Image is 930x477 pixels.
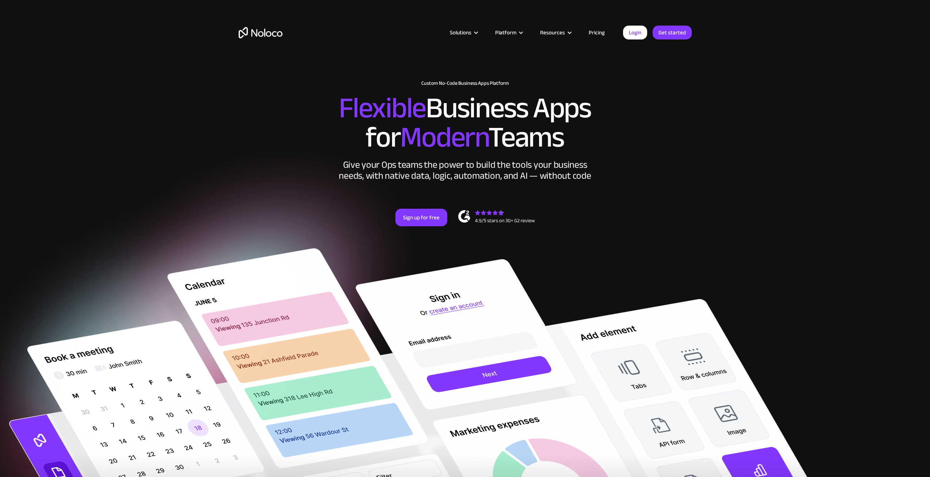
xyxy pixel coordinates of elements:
[239,80,692,86] h1: Custom No-Code Business Apps Platform
[623,26,647,39] a: Login
[239,27,282,38] a: home
[580,28,614,37] a: Pricing
[540,28,565,37] div: Resources
[450,28,471,37] div: Solutions
[653,26,692,39] a: Get started
[486,28,531,37] div: Platform
[400,110,488,164] span: Modern
[395,209,447,226] a: Sign up for free
[337,159,593,181] div: Give your Ops teams the power to build the tools your business needs, with native data, logic, au...
[495,28,516,37] div: Platform
[531,28,580,37] div: Resources
[441,28,486,37] div: Solutions
[239,94,692,152] h2: Business Apps for Teams
[339,81,426,135] span: Flexible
